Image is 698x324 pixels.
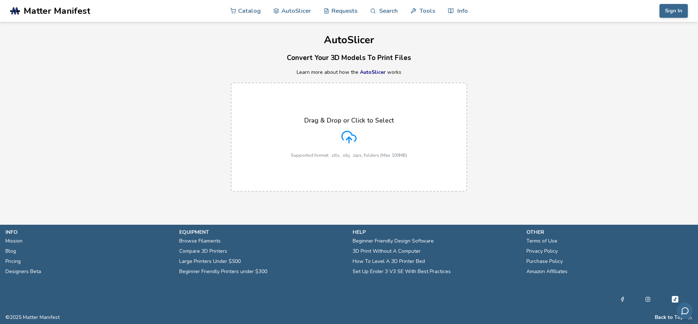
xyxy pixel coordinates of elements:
a: Beginner Friendly Design Software [353,236,434,246]
a: Privacy Policy [526,246,558,256]
p: Drag & Drop or Click to Select [304,117,394,124]
a: Large Printers Under $500 [179,256,241,267]
a: Amazon Affiliates [526,267,567,277]
a: Set Up Ender 3 V3 SE With Best Practices [353,267,451,277]
a: 3D Print Without A Computer [353,246,421,256]
button: Back to Top [655,315,684,320]
a: Terms of Use [526,236,557,246]
button: Sign In [659,4,688,18]
p: other [526,228,693,236]
a: How To Level A 3D Printer Bed [353,256,425,267]
span: Matter Manifest [24,6,90,16]
a: RSS Feed [687,315,693,320]
p: equipment [179,228,346,236]
a: Tiktok [671,295,679,304]
a: AutoSlicer [360,69,386,76]
a: Browse Filaments [179,236,221,246]
a: Beginner Friendly Printers under $300 [179,267,267,277]
a: Pricing [5,256,21,267]
a: Purchase Policy [526,256,563,267]
a: Instagram [645,295,650,304]
a: Facebook [620,295,625,304]
p: help [353,228,519,236]
a: Blog [5,246,16,256]
p: Supported format: .stls, .obj, .zips, folders (Max 100MB) [291,153,407,158]
a: Designers Beta [5,267,41,277]
a: Mission [5,236,23,246]
a: Compare 3D Printers [179,246,227,256]
p: info [5,228,172,236]
button: Send feedback via email [677,303,693,319]
span: © 2025 Matter Manifest [5,315,60,320]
